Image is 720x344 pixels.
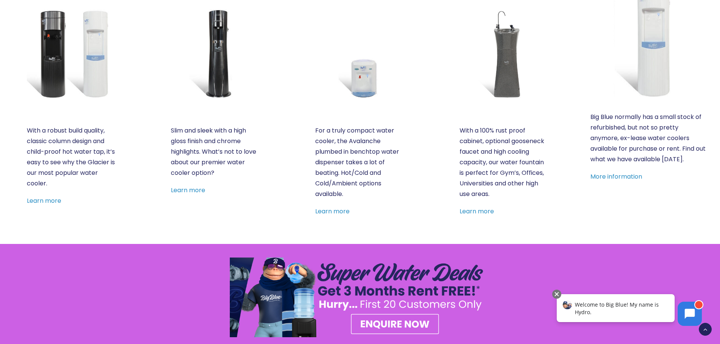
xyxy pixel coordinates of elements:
a: Glacier White or Black [27,9,116,98]
a: Fountain [460,9,549,98]
a: Learn more [315,207,350,216]
p: Slim and sleek with a high gloss finish and chrome highlights. What’s not to love about our premi... [171,125,260,178]
p: For a truly compact water cooler, the Avalanche plumbed in benchtop water dispenser takes a lot o... [315,125,405,199]
a: Learn more [460,207,494,216]
p: With a robust build quality, classic column design and child-proof hot water tap, it’s easy to se... [27,125,116,189]
iframe: Chatbot [549,288,709,333]
a: Learn more [27,196,61,205]
p: With a 100% rust proof cabinet, optional gooseneck faucet and high cooling capacity, our water fo... [460,125,549,199]
p: Big Blue normally has a small stock of refurbished, but not so pretty anymore, ex-lease water coo... [590,112,707,165]
a: SUPER SPRING DEAL – Plumbed In [230,258,491,338]
a: Everest Elite [171,9,260,98]
a: Learn more [171,186,205,194]
a: Avalanche [315,9,405,98]
a: More information [590,172,642,181]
